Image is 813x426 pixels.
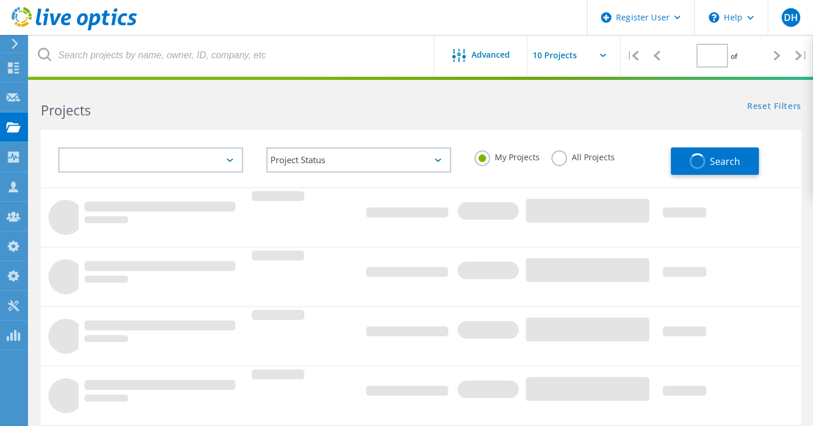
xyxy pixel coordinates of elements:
label: My Projects [474,150,540,161]
svg: \n [709,12,719,23]
a: Live Optics Dashboard [12,24,137,33]
span: Search [710,155,740,168]
b: Projects [41,101,91,119]
input: Search projects by name, owner, ID, company, etc [29,35,435,76]
button: Search [671,147,759,175]
span: Advanced [471,51,510,59]
label: All Projects [551,150,615,161]
span: DH [783,13,797,22]
span: of [731,51,737,61]
a: Reset Filters [747,102,801,112]
div: Project Status [266,147,451,172]
div: | [621,35,645,76]
div: | [789,35,813,76]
